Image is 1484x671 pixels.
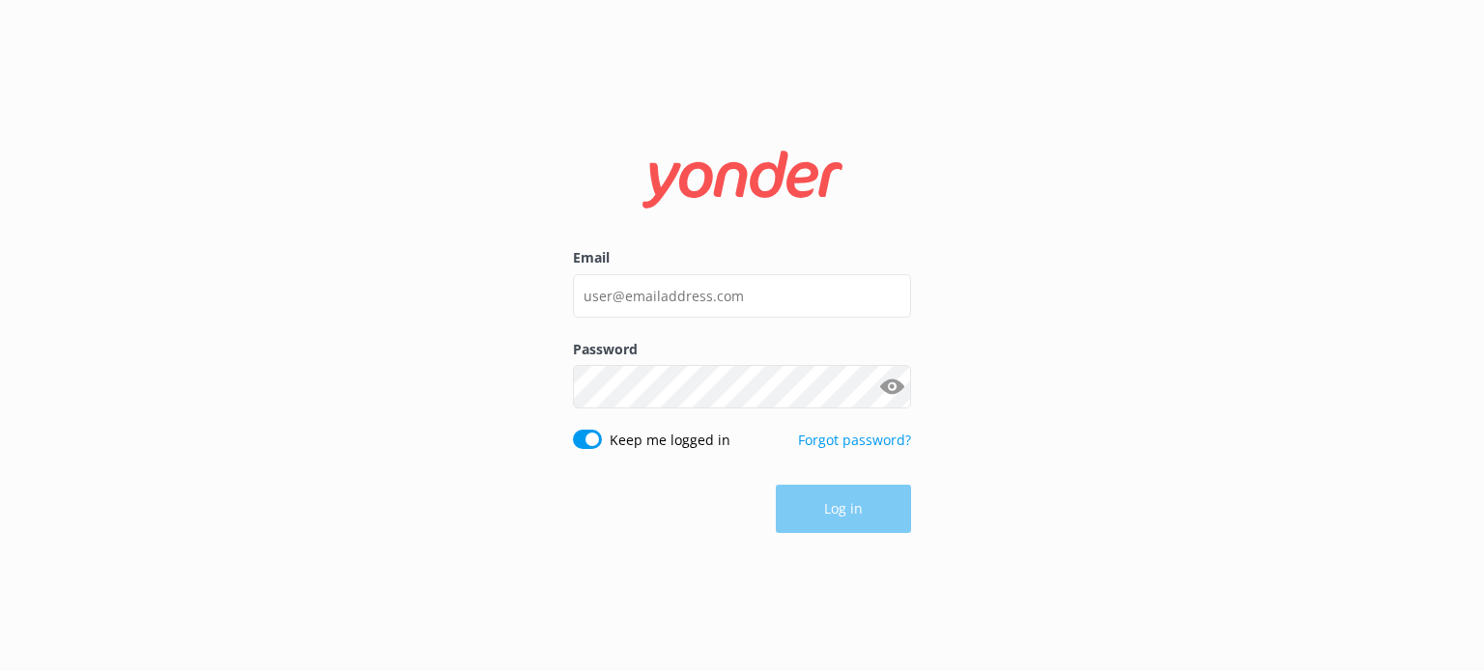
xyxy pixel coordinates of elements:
[798,431,911,449] a: Forgot password?
[872,368,911,406] button: Show password
[610,430,730,451] label: Keep me logged in
[573,274,911,318] input: user@emailaddress.com
[573,339,911,360] label: Password
[573,247,911,268] label: Email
